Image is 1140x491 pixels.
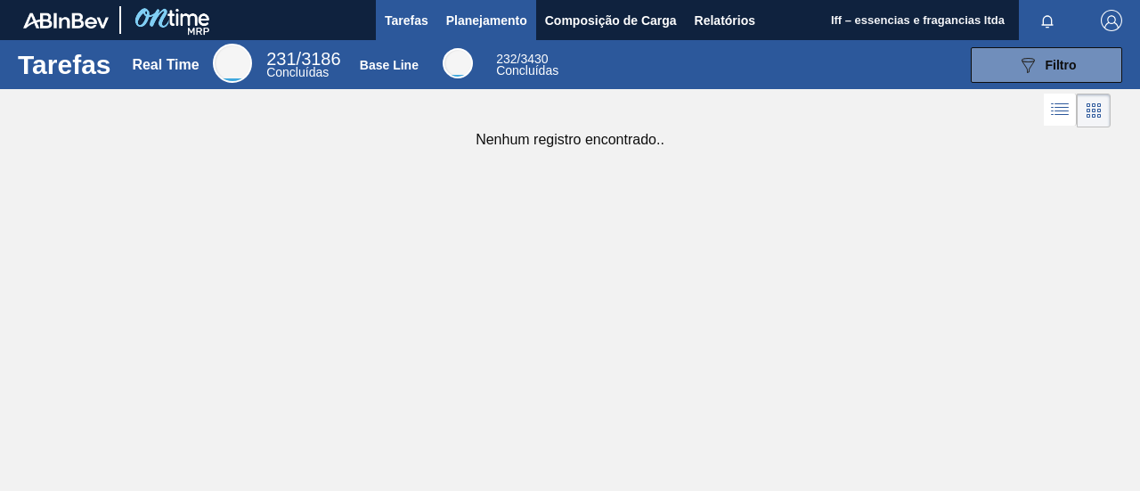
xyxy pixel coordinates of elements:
span: 231 [266,49,296,69]
img: TNhmsLtSVTkK8tSr43FrP2fwEKptu5GPRR3wAAAABJRU5ErkJggg== [23,12,109,29]
span: / 3186 [266,49,340,69]
span: Concluídas [266,65,329,79]
button: Filtro [971,47,1122,83]
button: Notificações [1019,8,1076,33]
span: / 3430 [496,52,548,66]
img: Logout [1101,10,1122,31]
h1: Tarefas [18,54,111,75]
span: Tarefas [385,10,428,31]
div: Visão em Lista [1044,94,1077,127]
div: Base Line [360,58,419,72]
div: Real Time [213,44,252,83]
div: Visão em Cards [1077,94,1111,127]
span: Concluídas [496,63,558,78]
span: Relatórios [695,10,755,31]
div: Real Time [132,57,199,73]
span: Filtro [1046,58,1077,72]
div: Real Time [266,52,340,78]
span: 232 [496,52,517,66]
div: Base Line [443,48,473,78]
span: Planejamento [446,10,527,31]
div: Base Line [496,53,558,77]
span: Composição de Carga [545,10,677,31]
